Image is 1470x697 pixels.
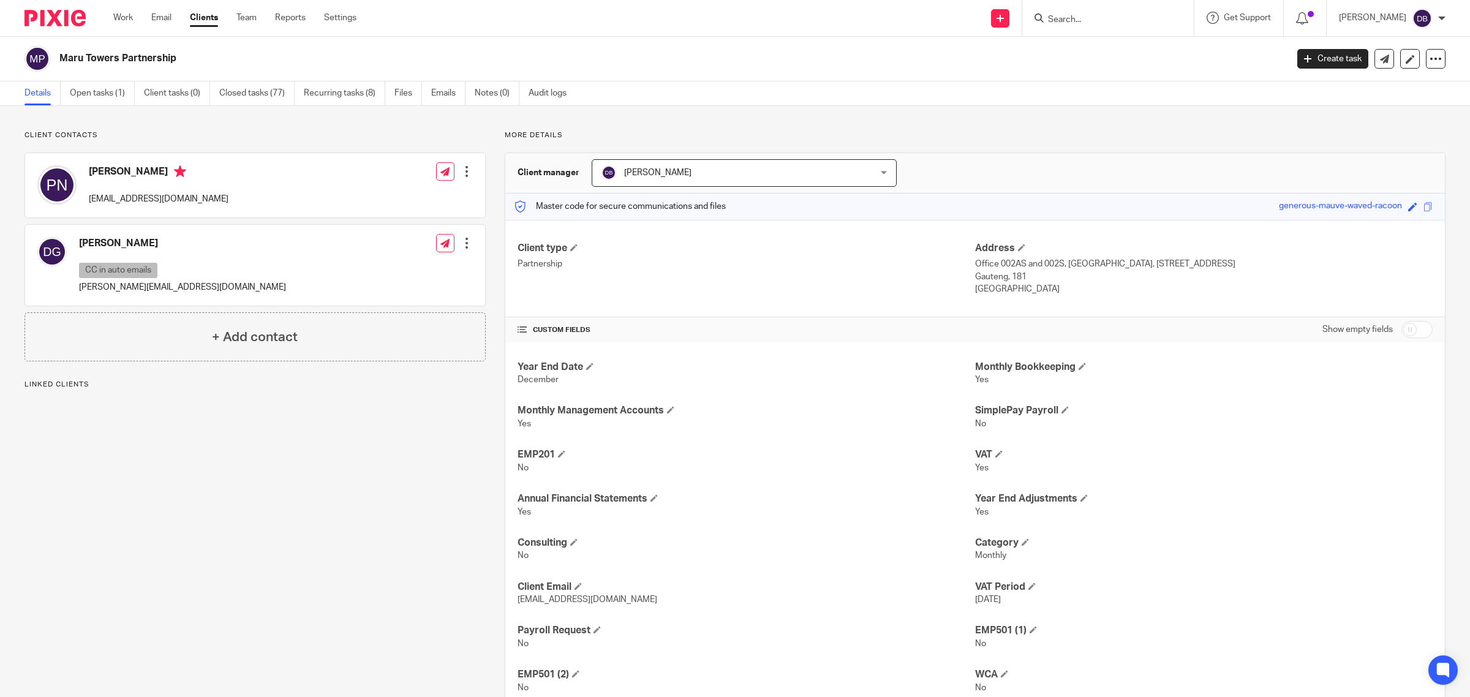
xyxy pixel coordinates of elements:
h4: Category [975,537,1433,549]
p: More details [505,130,1445,140]
h4: SimplePay Payroll [975,404,1433,417]
h4: VAT Period [975,581,1433,593]
h2: Maru Towers Partnership [59,52,1035,65]
a: Files [394,81,422,105]
h4: Annual Financial Statements [518,492,975,505]
span: Yes [518,420,531,428]
span: Get Support [1224,13,1271,22]
a: Recurring tasks (8) [304,81,385,105]
h4: Year End Adjustments [975,492,1433,505]
p: Client contacts [24,130,486,140]
a: Create task [1297,49,1368,69]
span: Monthly [975,551,1006,560]
img: svg%3E [37,237,67,266]
img: svg%3E [24,46,50,72]
a: Notes (0) [475,81,519,105]
a: Team [236,12,257,24]
h4: [PERSON_NAME] [89,165,228,181]
span: No [518,639,529,648]
h4: Client type [518,242,975,255]
a: Details [24,81,61,105]
input: Search [1047,15,1157,26]
img: svg%3E [37,165,77,205]
p: Master code for secure communications and files [514,200,726,213]
span: December [518,375,559,384]
h4: EMP501 (1) [975,624,1433,637]
p: CC in auto emails [79,263,157,278]
h4: + Add contact [212,328,298,347]
label: Show empty fields [1322,323,1393,336]
span: Yes [975,375,989,384]
span: [DATE] [975,595,1001,604]
p: [PERSON_NAME][EMAIL_ADDRESS][DOMAIN_NAME] [79,281,286,293]
span: No [518,551,529,560]
span: Yes [975,508,989,516]
a: Clients [190,12,218,24]
h4: CUSTOM FIELDS [518,325,975,335]
a: Open tasks (1) [70,81,135,105]
a: Email [151,12,171,24]
h4: [PERSON_NAME] [79,237,286,250]
p: Partnership [518,258,975,270]
span: No [975,420,986,428]
h4: Year End Date [518,361,975,374]
a: Client tasks (0) [144,81,210,105]
h3: Client manager [518,167,579,179]
h4: Client Email [518,581,975,593]
h4: Monthly Management Accounts [518,404,975,417]
span: Yes [975,464,989,472]
img: Pixie [24,10,86,26]
h4: EMP501 (2) [518,668,975,681]
div: generous-mauve-waved-racoon [1279,200,1402,214]
span: No [518,684,529,692]
h4: EMP201 [518,448,975,461]
span: No [975,684,986,692]
p: Linked clients [24,380,486,390]
h4: WCA [975,668,1433,681]
a: Work [113,12,133,24]
h4: Address [975,242,1433,255]
a: Settings [324,12,356,24]
span: Yes [518,508,531,516]
p: Gauteng, 181 [975,271,1433,283]
span: No [975,639,986,648]
a: Reports [275,12,306,24]
h4: Consulting [518,537,975,549]
a: Emails [431,81,466,105]
a: Closed tasks (77) [219,81,295,105]
img: svg%3E [1412,9,1432,28]
h4: Payroll Request [518,624,975,637]
p: [GEOGRAPHIC_DATA] [975,283,1433,295]
span: No [518,464,529,472]
h4: Monthly Bookkeeping [975,361,1433,374]
p: [PERSON_NAME] [1339,12,1406,24]
img: svg%3E [601,165,616,180]
span: [PERSON_NAME] [624,168,692,177]
p: Office 002AS and 002S, [GEOGRAPHIC_DATA], [STREET_ADDRESS] [975,258,1433,270]
i: Primary [174,165,186,178]
span: [EMAIL_ADDRESS][DOMAIN_NAME] [518,595,657,604]
p: [EMAIL_ADDRESS][DOMAIN_NAME] [89,193,228,205]
a: Audit logs [529,81,576,105]
h4: VAT [975,448,1433,461]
